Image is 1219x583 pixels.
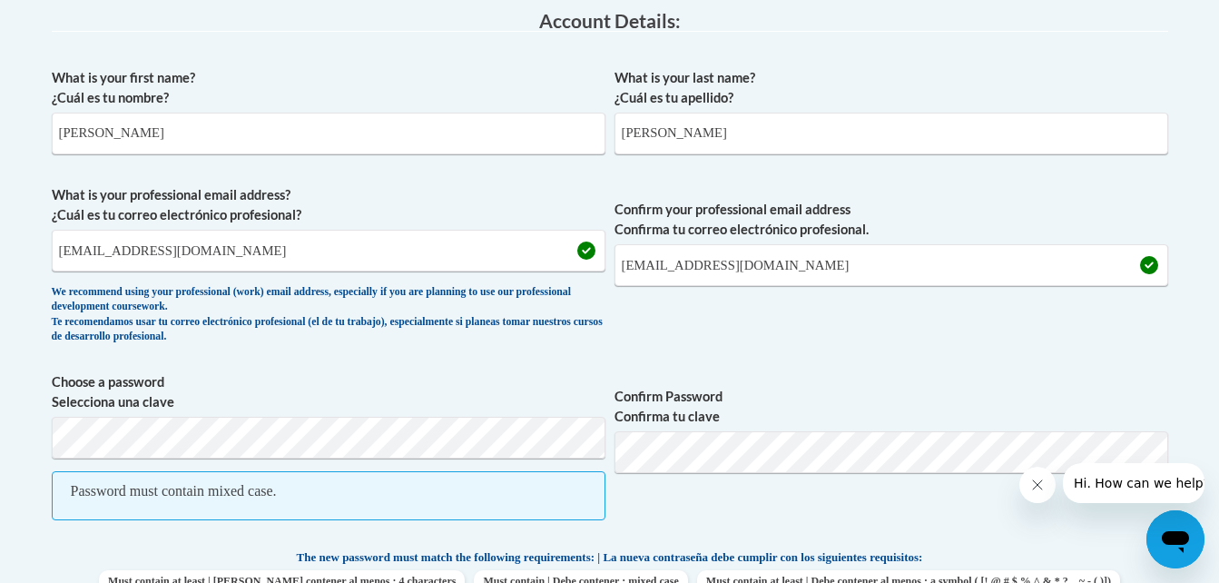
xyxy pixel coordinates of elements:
[539,9,681,32] span: Account Details:
[52,372,605,412] label: Choose a password Selecciona una clave
[1019,467,1056,503] iframe: Close message
[614,244,1168,286] input: Required
[614,68,1168,108] label: What is your last name? ¿Cuál es tu apellido?
[614,387,1168,427] label: Confirm Password Confirma tu clave
[52,230,605,272] input: Metadata input
[1063,463,1204,503] iframe: Message from company
[614,113,1168,154] input: Metadata input
[52,113,605,154] input: Metadata input
[52,185,605,225] label: What is your professional email address? ¿Cuál es tu correo electrónico profesional?
[52,68,605,108] label: What is your first name? ¿Cuál es tu nombre?
[71,481,277,501] div: Password must contain mixed case.
[297,549,923,566] span: The new password must match the following requirements: | La nueva contraseña debe cumplir con lo...
[1146,510,1204,568] iframe: Button to launch messaging window
[52,285,605,345] div: We recommend using your professional (work) email address, especially if you are planning to use ...
[11,13,147,27] span: Hi. How can we help?
[614,200,1168,240] label: Confirm your professional email address Confirma tu correo electrónico profesional.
